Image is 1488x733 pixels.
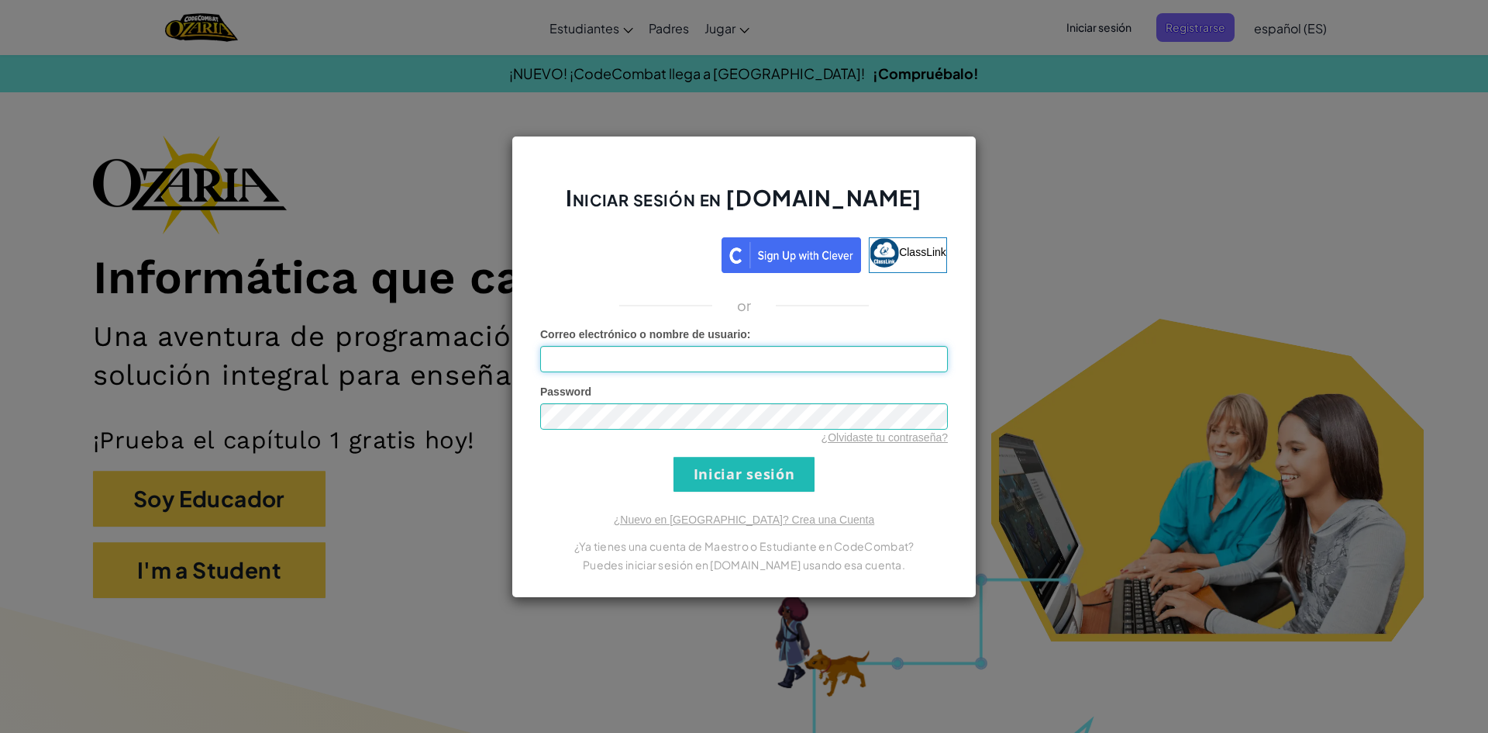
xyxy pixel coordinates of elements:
[614,513,874,526] a: ¿Nuevo en [GEOGRAPHIC_DATA]? Crea una Cuenta
[673,457,815,492] input: Iniciar sesión
[540,328,747,341] span: Correo electrónico o nombre de usuario
[899,245,946,258] span: ClassLink
[540,327,751,342] label: :
[737,296,752,315] p: or
[722,237,861,273] img: clever_sso_button@2x.png
[540,537,948,555] p: ¿Ya tienes una cuenta de Maestro o Estudiante en CodeCombat?
[540,386,591,398] span: Password
[821,431,948,444] a: ¿Olvidaste tu contraseña?
[540,555,948,574] p: Puedes iniciar sesión en [DOMAIN_NAME] usando esa cuenta.
[533,236,722,270] iframe: Botón Iniciar sesión con Google
[540,183,948,228] h2: Iniciar sesión en [DOMAIN_NAME]
[870,238,899,268] img: classlink-logo-small.png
